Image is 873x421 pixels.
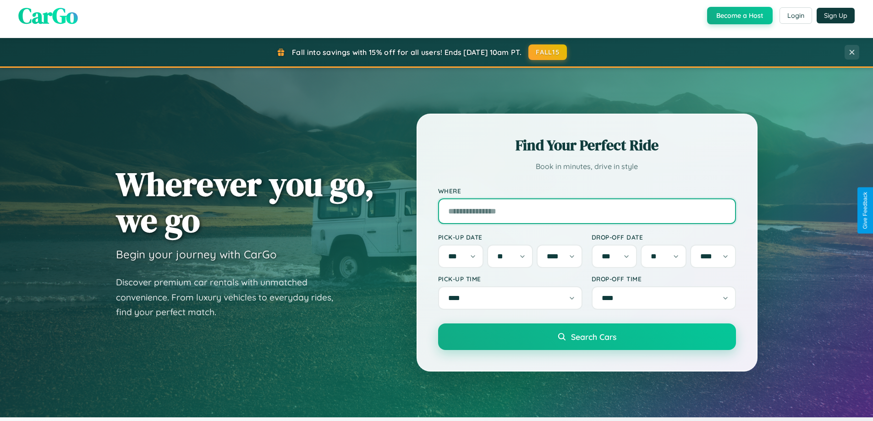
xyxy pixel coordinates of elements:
button: Login [780,7,812,24]
label: Pick-up Date [438,233,582,241]
button: FALL15 [528,44,567,60]
label: Where [438,187,736,195]
h1: Wherever you go, we go [116,166,374,238]
span: Fall into savings with 15% off for all users! Ends [DATE] 10am PT. [292,48,522,57]
p: Discover premium car rentals with unmatched convenience. From luxury vehicles to everyday rides, ... [116,275,345,320]
label: Drop-off Date [592,233,736,241]
p: Book in minutes, drive in style [438,160,736,173]
button: Become a Host [707,7,773,24]
label: Drop-off Time [592,275,736,283]
label: Pick-up Time [438,275,582,283]
h2: Find Your Perfect Ride [438,135,736,155]
span: Search Cars [571,332,616,342]
h3: Begin your journey with CarGo [116,247,277,261]
div: Give Feedback [862,192,868,229]
span: CarGo [18,0,78,31]
button: Sign Up [817,8,855,23]
button: Search Cars [438,323,736,350]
